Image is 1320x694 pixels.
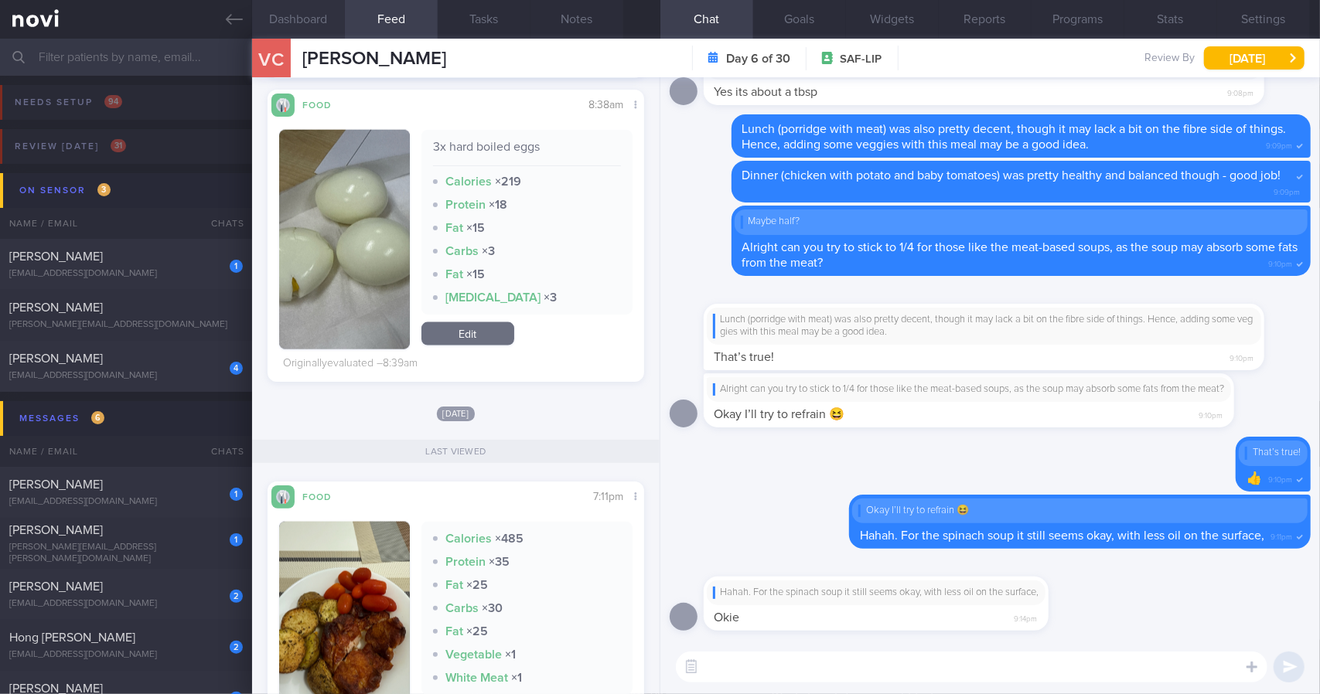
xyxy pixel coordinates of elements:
[9,250,103,263] span: [PERSON_NAME]
[505,648,516,661] strong: × 1
[437,407,476,421] span: [DATE]
[9,649,243,661] div: [EMAIL_ADDRESS][DOMAIN_NAME]
[742,169,1281,182] span: Dinner (chicken with potato and baby tomatoes) was pretty healthy and balanced though - good job!
[97,183,111,196] span: 3
[742,241,1298,269] span: Alright can you try to stick to 1/4 for those like the meat-based soups, as the soup may absorb s...
[91,411,104,424] span: 6
[190,436,252,467] div: Chats
[302,49,446,68] span: [PERSON_NAME]
[715,86,818,98] span: Yes its about a tbsp
[295,97,356,111] div: Food
[445,648,502,661] strong: Vegetable
[9,598,243,610] div: [EMAIL_ADDRESS][DOMAIN_NAME]
[594,492,624,502] span: 7:11pm
[230,641,243,654] div: 2
[252,440,660,463] div: Last viewed
[421,322,514,345] a: Edit
[445,579,463,591] strong: Fat
[1227,84,1253,99] span: 9:08pm
[9,352,103,365] span: [PERSON_NAME]
[715,611,740,624] span: Okie
[1268,255,1292,270] span: 9:10pm
[9,496,243,508] div: [EMAIL_ADDRESS][DOMAIN_NAME]
[1245,447,1301,459] div: That’s true!
[9,631,135,644] span: Hong [PERSON_NAME]
[1204,46,1305,70] button: [DATE]
[243,29,301,89] div: VC
[858,505,1301,517] div: Okay I’ll try to refrain 😆
[466,268,485,281] strong: × 15
[283,357,418,371] div: Originally evaluated – 8:39am
[111,139,126,152] span: 31
[445,625,463,638] strong: Fat
[445,222,463,234] strong: Fat
[445,175,492,188] strong: Calories
[495,532,524,545] strong: × 485
[11,92,126,113] div: Needs setup
[445,199,486,211] strong: Protein
[713,383,1225,396] div: Alright can you try to stick to 1/4 for those like the meat-based soups, as the soup may absorb s...
[1144,52,1195,66] span: Review By
[295,489,356,502] div: Food
[15,408,108,429] div: Messages
[482,602,503,614] strong: × 30
[445,602,479,614] strong: Carbs
[741,216,1301,228] div: Maybe half?
[230,260,243,273] div: 1
[715,351,775,363] span: That’s true!
[9,542,243,565] div: [PERSON_NAME][EMAIL_ADDRESS][PERSON_NAME][DOMAIN_NAME]
[9,524,103,536] span: [PERSON_NAME]
[840,52,882,67] span: SAF-LIP
[9,370,243,382] div: [EMAIL_ADDRESS][DOMAIN_NAME]
[230,533,243,546] div: 1
[445,672,508,684] strong: White Meat
[495,175,521,188] strong: × 219
[482,245,495,257] strong: × 3
[489,556,510,568] strong: × 35
[445,532,492,545] strong: Calories
[489,199,507,211] strong: × 18
[544,291,557,304] strong: × 3
[726,51,790,66] strong: Day 6 of 30
[11,136,130,157] div: Review [DATE]
[511,672,522,684] strong: × 1
[9,580,103,593] span: [PERSON_NAME]
[230,362,243,375] div: 4
[230,488,243,501] div: 1
[433,139,621,166] div: 3x hard boiled eggs
[715,408,845,420] span: Okay I’ll try to refrain 😆
[742,123,1287,151] span: Lunch (porridge with meat) was also pretty decent, though it may lack a bit on the fibre side of ...
[1274,183,1300,198] span: 9:09pm
[445,268,463,281] strong: Fat
[1015,610,1038,624] span: 9:14pm
[9,301,103,314] span: [PERSON_NAME]
[9,268,243,280] div: [EMAIL_ADDRESS][DOMAIN_NAME]
[1247,472,1262,485] span: 👍
[713,587,1039,599] div: Hahah. For the spinach soup it still seems okay, with less oil on the surface,
[279,130,410,349] img: 3x hard boiled eggs
[445,556,486,568] strong: Protein
[445,245,479,257] strong: Carbs
[1268,471,1292,485] span: 9:10pm
[15,180,114,201] div: On sensor
[445,291,541,304] strong: [MEDICAL_DATA]
[1266,137,1292,151] span: 9:09pm
[230,590,243,603] div: 2
[589,100,624,111] span: 8:38am
[1271,528,1292,543] span: 9:11pm
[9,319,243,331] div: [PERSON_NAME][EMAIL_ADDRESS][DOMAIN_NAME]
[1230,349,1253,364] span: 9:10pm
[466,579,488,591] strong: × 25
[190,208,252,239] div: Chats
[713,314,1255,339] div: Lunch (porridge with meat) was also pretty decent, though it may lack a bit on the fibre side of ...
[9,478,103,491] span: [PERSON_NAME]
[104,95,122,108] span: 94
[466,625,488,638] strong: × 25
[1199,407,1223,421] span: 9:10pm
[466,222,485,234] strong: × 15
[860,529,1264,542] span: Hahah. For the spinach soup it still seems okay, with less oil on the surface,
